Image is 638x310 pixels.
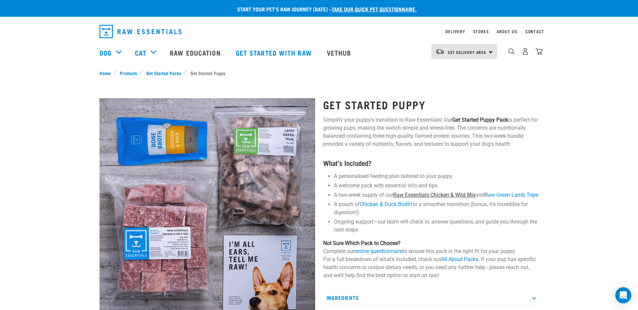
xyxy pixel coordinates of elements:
a: Delivery [445,30,465,33]
strong: Not Sure Which Pack to Choose? [323,240,401,246]
a: online questionnaire [355,248,403,254]
a: Raw Education [163,39,229,66]
h1: Get Started Puppy [323,99,539,111]
a: take our quick pet questionnaire. [332,7,417,10]
p: Ingredients [323,290,539,305]
p: Simplify your puppy’s transition to Raw Essentials! Our is perfect for growing pups, making the s... [323,116,539,148]
a: Get started with Raw [229,39,320,66]
img: van-moving.png [435,49,444,55]
a: Chicken & Duck Broth [360,201,411,207]
nav: dropdown navigation [94,22,544,41]
a: Vethub [320,39,360,66]
a: Dog [99,48,112,58]
a: About Us [497,30,517,33]
strong: What’s Included? [323,161,371,165]
li: A personalised feeding plan tailored to your puppy [334,172,539,180]
a: Home [99,69,114,76]
nav: breadcrumbs [99,69,539,76]
a: Raw Essentials Chicken & Wild Mix [393,192,476,198]
img: home-icon@2x.png [536,48,543,55]
strong: Get Started Puppy Pack [452,117,508,123]
p: Complete our to ensure this pack is the right fit for your puppy. For a full breakdown of what's ... [323,239,539,280]
li: Ongoing support—our team will check in, answer questions, and guide you through the next steps [334,218,539,234]
a: All About Packs [441,256,478,262]
li: A two-week supply of our and [334,191,539,199]
span: Set Delivery Area [448,51,487,53]
a: Cat [135,48,146,58]
div: Open Intercom Messenger [615,287,631,303]
a: Stores [473,30,489,33]
li: A welcome pack with essential info and tips [334,182,539,190]
img: Raw Essentials Logo [99,25,182,38]
a: Contact [525,30,544,33]
img: home-icon-1@2x.png [508,48,515,55]
a: Raw Green Lamb Tripe [485,192,538,198]
a: Get Started Packs [143,69,185,76]
img: user.png [522,48,529,55]
a: Products [116,69,140,76]
li: A pouch of for a smoother transition (bonus, it's incredible for digestion!) [334,200,539,216]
